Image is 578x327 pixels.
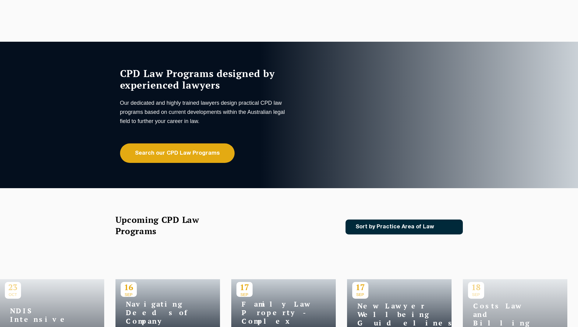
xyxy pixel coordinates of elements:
p: 17 [352,282,368,292]
p: 17 [236,282,253,292]
p: Our dedicated and highly trained lawyers design practical CPD law programs based on current devel... [120,98,288,126]
span: SEP [121,292,137,297]
span: SEP [352,292,368,297]
span: SEP [236,292,253,297]
h1: CPD Law Programs designed by experienced lawyers [120,68,288,91]
a: Sort by Practice Area of Law [346,220,463,234]
a: Search our CPD Law Programs [120,143,235,163]
p: 16 [121,282,137,292]
img: Icon [444,224,451,230]
h2: Upcoming CPD Law Programs [115,214,215,237]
